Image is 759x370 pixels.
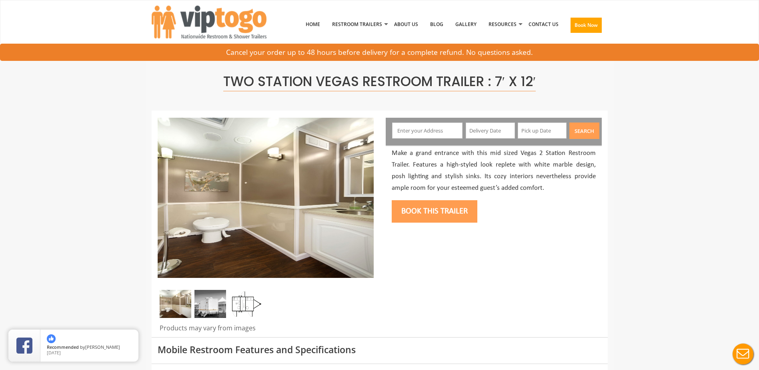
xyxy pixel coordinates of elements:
[47,345,132,350] span: by
[571,18,602,33] button: Book Now
[523,4,565,45] a: Contact Us
[388,4,424,45] a: About Us
[392,200,477,223] button: Book this trailer
[158,345,602,355] h3: Mobile Restroom Features and Specifications
[727,338,759,370] button: Live Chat
[569,123,599,139] button: Search
[47,334,56,343] img: thumbs up icon
[158,118,374,278] img: Side view of two station restroom trailer with separate doors for males and females
[392,123,463,139] input: Enter your Address
[518,123,567,139] input: Pick up Date
[300,4,326,45] a: Home
[449,4,483,45] a: Gallery
[47,350,61,356] span: [DATE]
[424,4,449,45] a: Blog
[230,290,261,318] img: Floor Plan of 2 station restroom with sink and toilet
[85,344,120,350] span: [PERSON_NAME]
[16,338,32,354] img: Review Rating
[47,344,79,350] span: Recommended
[158,324,374,337] div: Products may vary from images
[326,4,388,45] a: Restroom Trailers
[160,290,191,318] img: Inside of complete restroom with a stall and mirror
[152,6,266,38] img: VIPTOGO
[392,148,596,194] p: Make a grand entrance with this mid sized Vegas 2 Station Restroom Trailer. Features a high-style...
[565,4,608,50] a: Book Now
[483,4,523,45] a: Resources
[466,123,515,139] input: Delivery Date
[194,290,226,318] img: Side view of two station restroom trailer with separate doors for males and females
[223,72,536,91] span: Two Station Vegas Restroom Trailer : 7′ x 12′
